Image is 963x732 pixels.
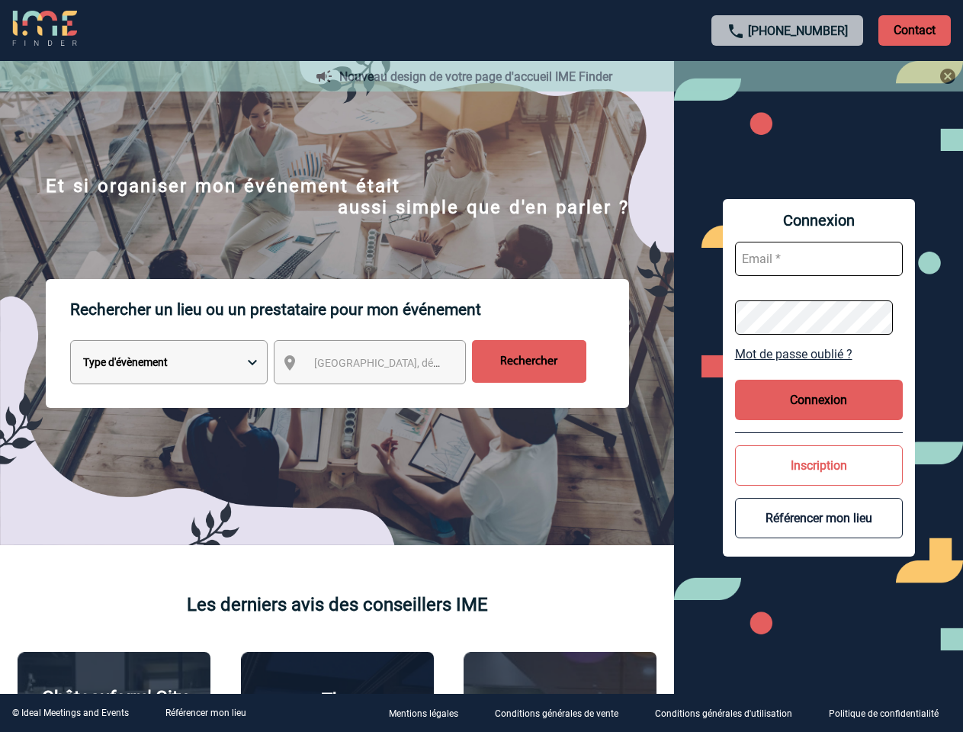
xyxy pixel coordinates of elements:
p: Conditions générales de vente [495,709,618,720]
a: Conditions générales de vente [483,706,643,721]
div: © Ideal Meetings and Events [12,708,129,718]
p: Mentions légales [389,709,458,720]
a: Mentions légales [377,706,483,721]
p: Politique de confidentialité [829,709,939,720]
a: Politique de confidentialité [817,706,963,721]
a: Conditions générales d'utilisation [643,706,817,721]
p: Conditions générales d'utilisation [655,709,792,720]
a: Référencer mon lieu [165,708,246,718]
